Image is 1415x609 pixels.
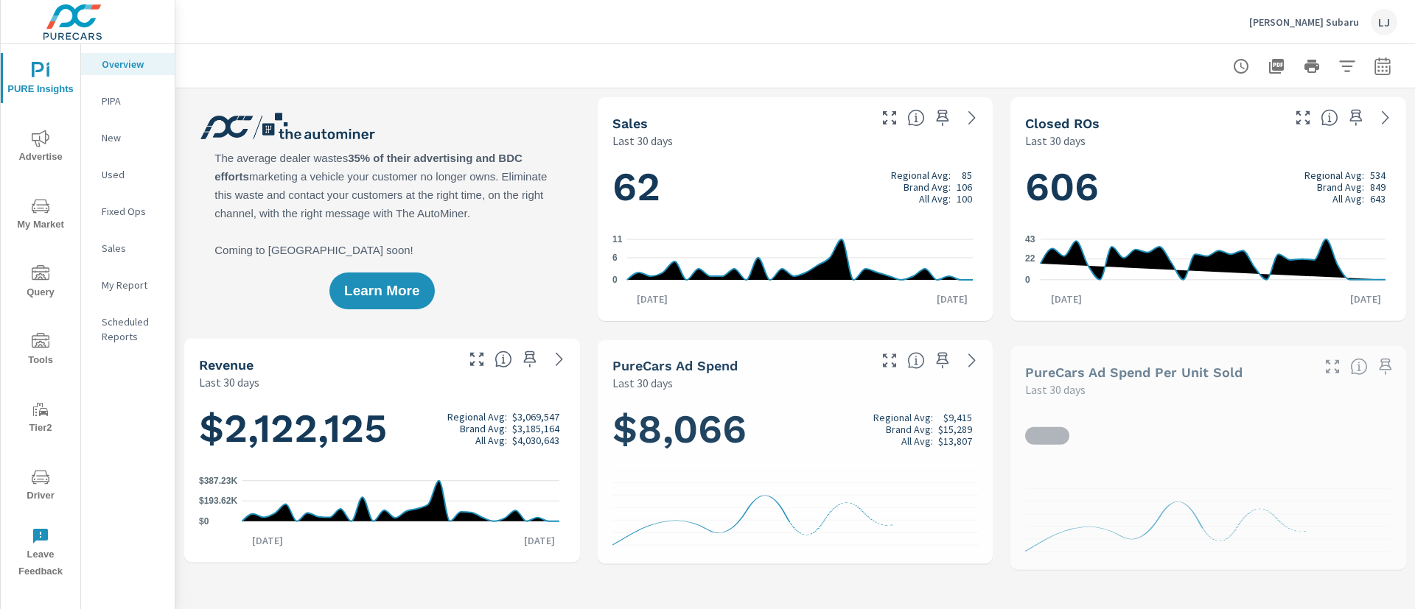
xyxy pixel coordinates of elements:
p: All Avg: [901,435,933,447]
span: Average cost of advertising per each vehicle sold at the dealer over the selected date range. The... [1350,358,1368,376]
button: Make Fullscreen [1321,355,1344,379]
h1: 606 [1025,161,1391,211]
div: My Report [81,274,175,296]
p: Fixed Ops [102,204,163,219]
span: Total sales revenue over the selected date range. [Source: This data is sourced from the dealer’s... [495,351,512,368]
p: All Avg: [475,434,507,446]
div: Fixed Ops [81,200,175,222]
span: Advertise [5,130,76,166]
text: 43 [1025,234,1035,244]
span: Query [5,265,76,301]
p: [PERSON_NAME] Subaru [1249,15,1359,29]
p: Last 30 days [612,132,673,149]
p: Regional Avg: [447,410,507,422]
p: [DATE] [242,533,293,548]
p: Last 30 days [199,373,259,391]
p: [DATE] [514,533,565,548]
p: Brand Avg: [904,181,951,193]
span: Save this to your personalized report [931,106,954,130]
button: Make Fullscreen [878,348,901,372]
a: See more details in report [1374,106,1397,130]
text: 0 [1025,275,1030,285]
p: $4,030,643 [512,434,559,446]
div: Overview [81,53,175,75]
p: Last 30 days [1025,381,1086,398]
button: Make Fullscreen [465,348,489,371]
p: 106 [957,181,972,193]
div: PIPA [81,90,175,112]
p: 849 [1370,180,1386,192]
span: Save this to your personalized report [1374,355,1397,379]
button: Select Date Range [1368,52,1397,81]
span: Number of vehicles sold by the dealership over the selected date range. [Source: This data is sou... [907,109,925,127]
p: All Avg: [919,193,951,205]
p: New [102,130,163,145]
a: See more details in report [960,106,984,130]
p: 85 [962,169,972,181]
span: My Market [5,197,76,233]
p: [DATE] [1041,292,1092,306]
div: New [81,127,175,149]
p: Last 30 days [612,374,673,392]
p: 534 [1370,169,1386,180]
button: Apply Filters [1332,52,1362,81]
span: Number of Repair Orders Closed by the selected dealership group over the selected time range. [So... [1321,109,1338,127]
p: Brand Avg: [886,423,933,435]
h5: PureCars Ad Spend Per Unit Sold [1025,365,1243,380]
span: PURE Insights [5,62,76,98]
p: All Avg: [1332,192,1364,204]
text: 22 [1025,254,1035,264]
p: $3,069,547 [512,410,559,422]
h5: Sales [612,116,648,131]
h1: 62 [612,162,979,212]
button: "Export Report to PDF" [1262,52,1291,81]
text: 6 [612,253,618,263]
div: Used [81,163,175,186]
p: 643 [1370,192,1386,204]
button: Print Report [1297,52,1327,81]
div: nav menu [1,44,80,586]
p: Overview [102,57,163,71]
text: $387.23K [199,476,237,486]
span: Total cost of media for all PureCars channels for the selected dealership group over the selected... [907,351,925,369]
p: My Report [102,278,163,292]
div: Scheduled Reports [81,311,175,348]
text: $193.62K [199,496,237,506]
p: $15,289 [938,423,972,435]
a: See more details in report [960,348,984,372]
p: Used [102,167,163,182]
span: Tier2 [5,401,76,437]
p: Scheduled Reports [102,314,163,344]
span: Tools [5,333,76,369]
span: Leave Feedback [5,527,76,580]
span: Save this to your personalized report [518,348,542,371]
p: Brand Avg: [1317,180,1364,192]
p: $3,185,164 [512,422,559,434]
a: See more details in report [548,348,571,371]
div: LJ [1371,9,1397,35]
p: Last 30 days [1025,132,1086,149]
h5: Revenue [199,357,254,373]
p: [DATE] [1340,292,1391,306]
div: Sales [81,237,175,259]
span: Save this to your personalized report [1344,106,1368,130]
p: 100 [957,193,972,205]
span: Learn More [344,284,419,298]
text: 0 [612,275,618,285]
button: Make Fullscreen [878,106,901,130]
text: $0 [199,516,209,527]
h5: Closed ROs [1025,116,1100,131]
p: PIPA [102,94,163,108]
p: Regional Avg: [873,412,933,423]
span: Driver [5,468,76,504]
p: Regional Avg: [891,169,951,181]
p: [DATE] [626,292,678,306]
text: 11 [612,234,623,244]
h1: $2,122,125 [199,403,565,453]
p: Regional Avg: [1304,169,1364,180]
h5: PureCars Ad Spend [612,358,738,373]
p: [DATE] [926,292,978,306]
p: $13,807 [938,435,972,447]
h1: $8,066 [612,404,979,454]
p: $9,415 [943,412,972,423]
